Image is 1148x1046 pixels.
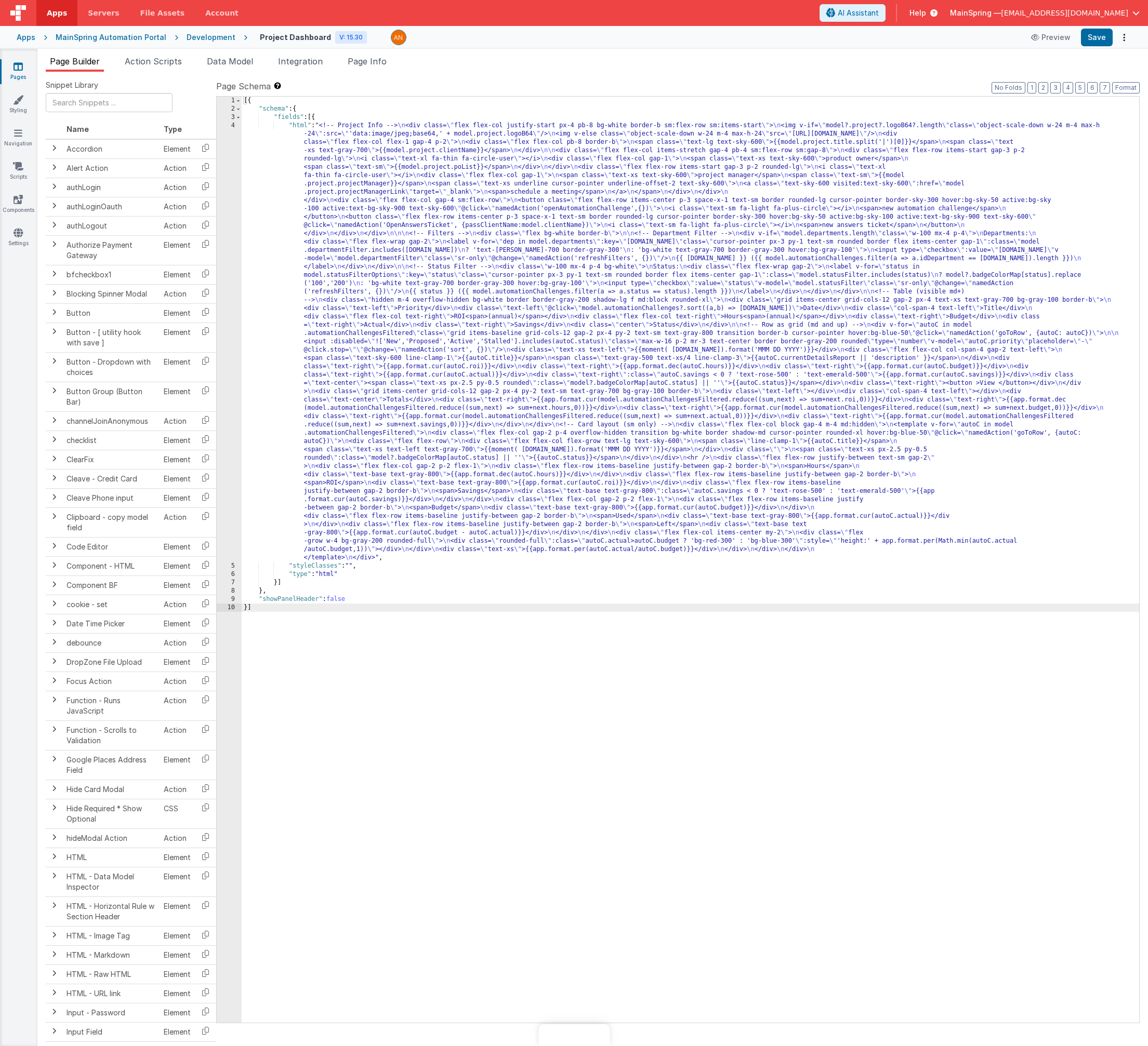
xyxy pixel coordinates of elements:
span: Page Builder [50,56,100,66]
div: 10 [217,604,242,612]
div: Apps [17,32,35,43]
button: MainSpring — [EMAIL_ADDRESS][DOMAIN_NAME] [950,8,1140,18]
span: Servers [88,8,119,18]
td: Element [160,1022,195,1041]
td: Element [160,926,195,945]
td: Google Places Address Field [62,750,160,780]
h4: Project Dashboard [260,33,331,41]
div: 8 [217,587,242,595]
td: Authorize Payment Gateway [62,235,160,265]
td: Clipboard - copy model field [62,507,160,537]
td: HTML [62,848,160,867]
td: Element [160,382,195,411]
td: Element [160,431,195,450]
td: Action [160,197,195,216]
td: bfcheckbox1 [62,265,160,284]
span: Help [909,8,926,18]
span: MainSpring — [950,8,1001,18]
td: Element [160,1003,195,1022]
td: authLogin [62,178,160,197]
button: No Folds [992,82,1025,93]
td: Alert Action [62,158,160,178]
td: Button - [ utility hook with save ] [62,323,160,352]
td: Hide Required * Show Optional [62,799,160,828]
button: 4 [1063,82,1073,93]
td: HTML - Markdown [62,945,160,964]
span: Snippet Library [46,80,98,90]
td: Component BF [62,575,160,595]
td: Action [160,284,195,303]
span: Action Scripts [125,56,182,66]
td: Code Editor [62,537,160,556]
td: Element [160,575,195,595]
td: Element [160,469,195,488]
td: Element [160,945,195,964]
td: Date Time Picker [62,614,160,633]
span: [EMAIL_ADDRESS][DOMAIN_NAME] [1001,8,1128,18]
td: Function - Scrolls to Validation [62,720,160,750]
td: Action [160,595,195,614]
div: MainSpring Automation Portal [56,32,166,43]
td: Action [160,158,195,178]
span: AI Assistant [838,8,879,18]
td: Element [160,964,195,984]
td: Element [160,848,195,867]
span: Integration [278,56,323,66]
td: Button Group (Button Bar) [62,382,160,411]
div: V: 15.30 [335,31,367,44]
button: Preview [1025,29,1077,46]
td: HTML - Data Model Inspector [62,867,160,896]
td: cookie - set [62,595,160,614]
td: Element [160,139,195,159]
td: Action [160,216,195,235]
td: checklist [62,431,160,450]
td: channelJoinAnonymous [62,411,160,431]
td: authLoginOauth [62,197,160,216]
div: 1 [217,97,242,105]
button: Save [1081,29,1113,46]
td: Element [160,896,195,926]
td: HTML - Raw HTML [62,964,160,984]
td: HTML - URL link [62,984,160,1003]
td: authLogout [62,216,160,235]
td: DropZone File Upload [62,652,160,672]
td: Input Field [62,1022,160,1041]
td: Action [160,507,195,537]
button: 3 [1050,82,1061,93]
div: 7 [217,579,242,587]
td: Input - Password [62,1003,160,1022]
td: Cleave Phone input [62,488,160,507]
td: HTML - Horizontal Rule w Section Header [62,896,160,926]
span: Page Schema [216,80,271,92]
td: Action [160,691,195,720]
td: Element [160,652,195,672]
div: 6 [217,570,242,579]
td: Action [160,178,195,197]
td: CSS [160,799,195,828]
input: Search Snippets ... [46,93,173,112]
span: Page Info [348,56,387,66]
td: Element [160,323,195,352]
img: 63cd5caa8a31f9d016618d4acf466499 [391,30,406,45]
button: 2 [1038,82,1048,93]
td: Element [160,450,195,469]
td: Element [160,235,195,265]
td: Element [160,537,195,556]
td: Button - Dropdown with choices [62,352,160,382]
button: 6 [1087,82,1098,93]
td: Element [160,614,195,633]
button: 1 [1027,82,1036,93]
td: Blocking Spinner Modal [62,284,160,303]
iframe: Marker.io feedback button [538,1024,610,1046]
div: 9 [217,595,242,604]
span: Apps [47,8,67,18]
div: Development [187,32,235,43]
span: File Assets [140,8,185,18]
td: Action [160,633,195,652]
button: Options [1117,30,1131,45]
span: Type [164,125,182,133]
div: 5 [217,562,242,570]
td: Cleave - Credit Card [62,469,160,488]
span: Data Model [207,56,253,66]
div: 2 [217,105,242,113]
